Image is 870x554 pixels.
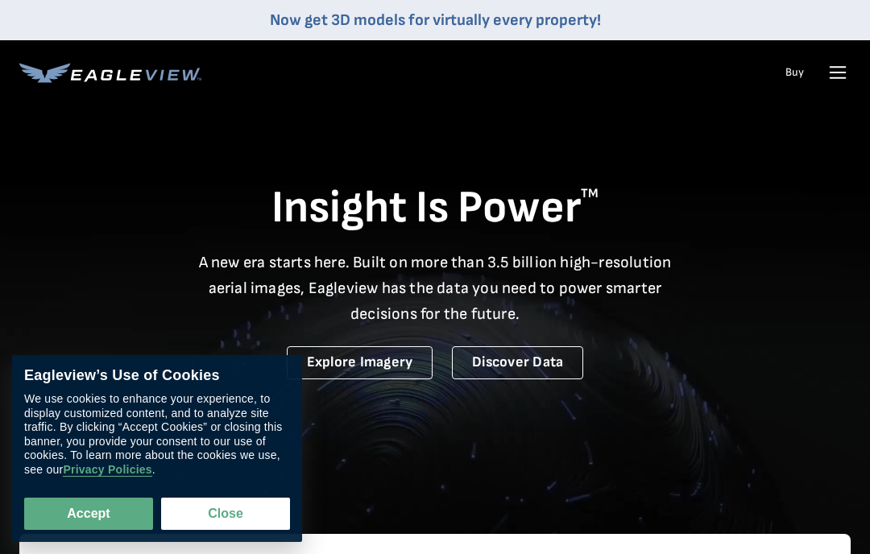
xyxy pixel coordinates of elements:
[188,250,681,327] p: A new era starts here. Built on more than 3.5 billion high-resolution aerial images, Eagleview ha...
[270,10,601,30] a: Now get 3D models for virtually every property!
[581,186,599,201] sup: TM
[19,180,851,237] h1: Insight Is Power
[24,367,290,385] div: Eagleview’s Use of Cookies
[63,464,151,478] a: Privacy Policies
[161,498,290,530] button: Close
[24,498,153,530] button: Accept
[287,346,433,379] a: Explore Imagery
[24,393,290,478] div: We use cookies to enhance your experience, to display customized content, and to analyze site tra...
[452,346,583,379] a: Discover Data
[785,65,804,80] a: Buy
